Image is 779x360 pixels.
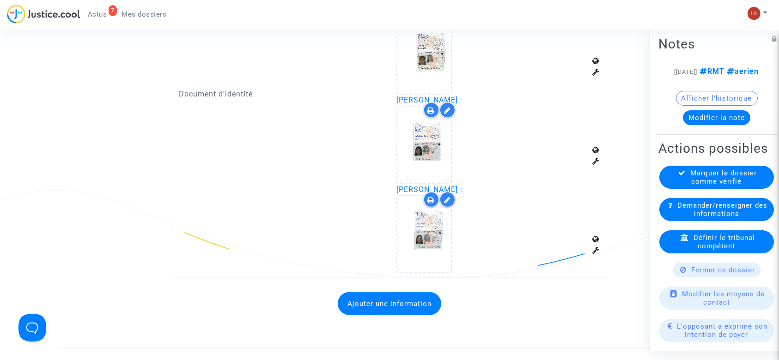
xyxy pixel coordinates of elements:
span: aerien [725,67,759,76]
span: [PERSON_NAME] : [396,96,463,104]
span: Mes dossiers [122,10,167,18]
iframe: Help Scout Beacon - Open [18,314,46,342]
p: Document d'identité [179,88,383,100]
span: RMT [698,67,725,76]
span: [[DATE]] [675,68,698,75]
span: Actus [88,10,107,18]
img: jc-logo.svg [7,5,80,24]
span: L'opposant a exprimé son intention de payer [677,322,768,339]
span: Marquer le dossier comme vérifié [691,169,757,186]
a: 7Actus [80,7,115,21]
a: Mes dossiers [115,7,174,21]
span: Définir le tribunal compétent [694,234,755,250]
h2: Actions possibles [658,140,775,156]
h2: Notes [658,36,775,52]
button: Modifier la note [683,110,750,125]
span: Demander/renseigner des informations [677,201,767,218]
button: Afficher l'historique [676,91,758,106]
span: [PERSON_NAME] : [396,185,463,194]
span: Modifier les moyens de contact [682,290,765,306]
div: 7 [109,5,117,16]
button: Ajouter une information [338,292,441,315]
img: 3f9b7d9779f7b0ffc2b90d026f0682a9 [748,7,761,20]
span: Fermer ce dossier [692,266,755,274]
